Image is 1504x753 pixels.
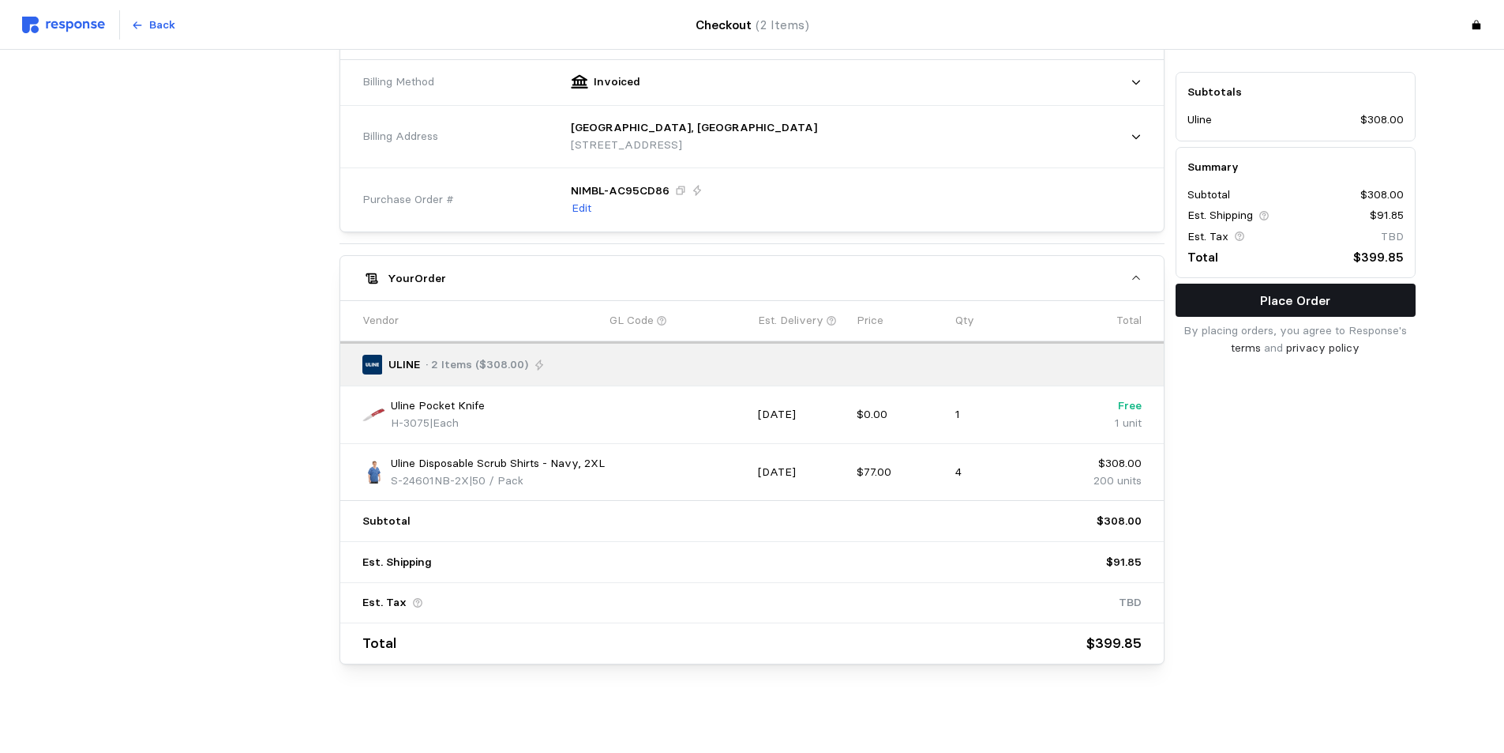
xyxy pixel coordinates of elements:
[1353,247,1404,267] p: $399.85
[1086,632,1142,655] p: $399.85
[1054,455,1142,473] p: $308.00
[469,473,523,488] span: | 50 / Pack
[1381,228,1404,246] p: TBD
[1054,397,1142,415] p: Free
[571,199,592,218] button: Edit
[756,17,809,32] span: (2 Items)
[1187,208,1253,225] p: Est. Shipping
[955,312,974,329] p: Qty
[340,60,1164,232] div: ULINE· 2 Items ($308.00)Requires ApprovalSW
[429,416,459,430] span: | Each
[696,15,809,35] h4: Checkout
[362,513,411,530] p: Subtotal
[1106,554,1142,571] p: $91.85
[857,464,944,481] p: $77.00
[857,406,944,424] p: $0.00
[1260,291,1330,311] p: Place Order
[1187,228,1228,246] p: Est. Tax
[1187,84,1404,100] h5: Subtotals
[362,554,432,571] p: Est. Shipping
[758,406,846,424] p: [DATE]
[571,137,817,154] p: [STREET_ADDRESS]
[149,17,175,34] p: Back
[955,464,1043,481] p: 4
[362,312,399,329] p: Vendor
[362,404,385,427] img: H-3075
[362,128,438,145] span: Billing Address
[1360,112,1404,130] p: $308.00
[857,312,883,329] p: Price
[1187,186,1230,204] p: Subtotal
[1187,159,1404,175] h5: Summary
[362,191,454,209] span: Purchase Order #
[362,594,407,612] p: Est. Tax
[391,397,485,415] p: Uline Pocket Knife
[1176,284,1416,317] button: Place Order
[609,312,654,329] p: GL Code
[1054,415,1142,432] p: 1 unit
[1054,473,1142,490] p: 200 units
[594,73,640,91] p: Invoiced
[1370,208,1404,225] p: $91.85
[388,356,420,374] p: ULINE
[955,406,1043,424] p: 1
[1116,312,1142,329] p: Total
[758,312,823,329] p: Est. Delivery
[1286,341,1360,355] a: privacy policy
[1119,594,1142,612] p: TBD
[362,632,396,655] p: Total
[1187,112,1212,130] p: Uline
[391,473,469,488] span: S-24601NB-2X
[571,119,817,137] p: [GEOGRAPHIC_DATA], [GEOGRAPHIC_DATA]
[388,270,446,287] h5: Your Order
[340,300,1164,664] div: YourOrder
[571,183,669,200] p: NIMBL-AC95CD86
[1097,513,1142,530] p: $308.00
[391,416,429,430] span: H-3075
[340,256,1164,300] button: YourOrder
[1176,322,1416,356] p: By placing orders, you agree to Response's and
[426,356,528,374] p: · 2 Items ($308.00)
[758,464,846,481] p: [DATE]
[1231,341,1261,355] a: terms
[572,200,591,217] p: Edit
[391,455,605,473] p: Uline Disposable Scrub Shirts - Navy, 2XL
[362,73,434,91] span: Billing Method
[362,461,385,484] img: S-24601NB-2X
[1187,247,1218,267] p: Total
[122,10,184,40] button: Back
[22,17,105,33] img: svg%3e
[1360,186,1404,204] p: $308.00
